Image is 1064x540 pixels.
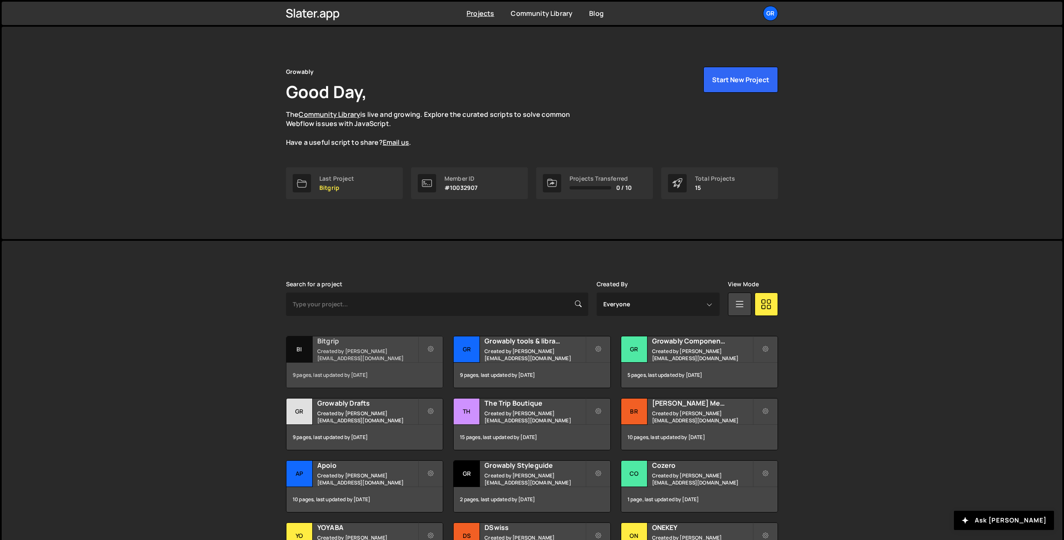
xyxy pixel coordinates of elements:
a: Gr Growably Drafts Created by [PERSON_NAME][EMAIL_ADDRESS][DOMAIN_NAME] 9 pages, last updated by ... [286,398,443,450]
h2: [PERSON_NAME] Media [652,399,753,408]
h2: DSwiss [484,523,585,532]
a: Ap Apoio Created by [PERSON_NAME][EMAIL_ADDRESS][DOMAIN_NAME] 10 pages, last updated by [DATE] [286,460,443,512]
div: Growably [286,67,314,77]
small: Created by [PERSON_NAME][EMAIL_ADDRESS][DOMAIN_NAME] [317,410,418,424]
small: Created by [PERSON_NAME][EMAIL_ADDRESS][DOMAIN_NAME] [484,472,585,486]
div: 1 page, last updated by [DATE] [621,487,778,512]
div: 9 pages, last updated by [DATE] [286,363,443,388]
button: Start New Project [703,67,778,93]
div: Total Projects [695,175,735,182]
a: Co Cozero Created by [PERSON_NAME][EMAIL_ADDRESS][DOMAIN_NAME] 1 page, last updated by [DATE] [621,460,778,512]
div: Last Project [319,175,354,182]
h2: Bitgrip [317,336,418,346]
div: Co [621,461,647,487]
small: Created by [PERSON_NAME][EMAIL_ADDRESS][DOMAIN_NAME] [652,472,753,486]
small: Created by [PERSON_NAME][EMAIL_ADDRESS][DOMAIN_NAME] [484,348,585,362]
a: Gr Growably tools & libraries Created by [PERSON_NAME][EMAIL_ADDRESS][DOMAIN_NAME] 9 pages, last ... [453,336,610,388]
h1: Good Day, [286,80,367,103]
div: 5 pages, last updated by [DATE] [621,363,778,388]
small: Created by [PERSON_NAME][EMAIL_ADDRESS][DOMAIN_NAME] [652,410,753,424]
h2: Growably Styleguide [484,461,585,470]
p: The is live and growing. Explore the curated scripts to solve common Webflow issues with JavaScri... [286,110,586,147]
a: Gr Growably Component Library Created by [PERSON_NAME][EMAIL_ADDRESS][DOMAIN_NAME] 5 pages, last ... [621,336,778,388]
input: Type your project... [286,293,588,316]
a: Community Library [511,9,572,18]
div: 10 pages, last updated by [DATE] [621,425,778,450]
div: Projects Transferred [570,175,632,182]
div: Gr [454,336,480,363]
h2: ONEKEY [652,523,753,532]
h2: Growably Drafts [317,399,418,408]
div: 10 pages, last updated by [DATE] [286,487,443,512]
a: Gr [763,6,778,21]
div: Gr [454,461,480,487]
a: Br [PERSON_NAME] Media Created by [PERSON_NAME][EMAIL_ADDRESS][DOMAIN_NAME] 10 pages, last update... [621,398,778,450]
div: Bi [286,336,313,363]
a: Email us [383,138,409,147]
p: #10032907 [444,184,477,191]
small: Created by [PERSON_NAME][EMAIL_ADDRESS][DOMAIN_NAME] [484,410,585,424]
a: Blog [589,9,604,18]
button: Ask [PERSON_NAME] [954,511,1054,530]
label: View Mode [728,281,759,288]
div: Th [454,399,480,425]
a: Bi Bitgrip Created by [PERSON_NAME][EMAIL_ADDRESS][DOMAIN_NAME] 9 pages, last updated by [DATE] [286,336,443,388]
p: Bitgrip [319,184,354,191]
small: Created by [PERSON_NAME][EMAIL_ADDRESS][DOMAIN_NAME] [652,348,753,362]
div: Br [621,399,647,425]
h2: Apoio [317,461,418,470]
h2: Growably tools & libraries [484,336,585,346]
small: Created by [PERSON_NAME][EMAIL_ADDRESS][DOMAIN_NAME] [317,348,418,362]
div: Member ID [444,175,477,182]
h2: Cozero [652,461,753,470]
div: Gr [621,336,647,363]
div: 2 pages, last updated by [DATE] [454,487,610,512]
small: Created by [PERSON_NAME][EMAIL_ADDRESS][DOMAIN_NAME] [317,472,418,486]
div: Ap [286,461,313,487]
label: Search for a project [286,281,342,288]
a: Gr Growably Styleguide Created by [PERSON_NAME][EMAIL_ADDRESS][DOMAIN_NAME] 2 pages, last updated... [453,460,610,512]
h2: The Trip Boutique [484,399,585,408]
label: Created By [597,281,628,288]
h2: Growably Component Library [652,336,753,346]
h2: YOYABA [317,523,418,532]
div: 15 pages, last updated by [DATE] [454,425,610,450]
div: 9 pages, last updated by [DATE] [454,363,610,388]
p: 15 [695,184,735,191]
a: Th The Trip Boutique Created by [PERSON_NAME][EMAIL_ADDRESS][DOMAIN_NAME] 15 pages, last updated ... [453,398,610,450]
a: Community Library [299,110,360,119]
div: 9 pages, last updated by [DATE] [286,425,443,450]
a: Last Project Bitgrip [286,167,403,199]
div: Gr [286,399,313,425]
span: 0 / 10 [616,184,632,191]
a: Projects [467,9,494,18]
